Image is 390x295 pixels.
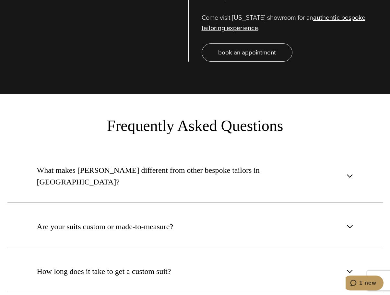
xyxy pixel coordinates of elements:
p: Come visit [US_STATE] showroom for an . [202,12,384,33]
iframe: Opens a widget where you can chat to one of our agents [346,276,384,292]
span: What makes [PERSON_NAME] different from other bespoke tailors in [GEOGRAPHIC_DATA]? [37,164,343,188]
button: What makes [PERSON_NAME] different from other bespoke tailors in [GEOGRAPHIC_DATA]? [7,149,383,203]
span: How long does it take to get a custom suit? [37,265,171,277]
button: Are your suits custom or made-to-measure? [7,206,383,247]
a: authentic bespoke tailoring experience [202,13,365,33]
button: How long does it take to get a custom suit? [7,251,383,292]
a: book an appointment [202,43,292,62]
h3: Frequently Asked Questions [30,117,360,135]
span: Are your suits custom or made-to-measure? [37,221,173,232]
span: book an appointment [218,48,276,57]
